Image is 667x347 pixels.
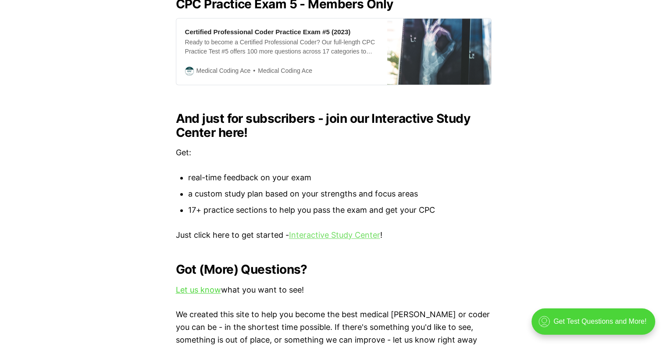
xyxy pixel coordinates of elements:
[176,111,492,140] h2: And just for subscribers - join our Interactive Study Center here!
[176,18,492,85] a: Certified Professional Coder Practice Exam #5 (2023)Ready to become a Certified Professional Code...
[176,262,492,276] h2: Got (More) Questions?
[176,284,492,297] p: what you want to see!
[524,304,667,347] iframe: portal-trigger
[185,38,378,56] div: Ready to become a Certified Professional Coder? Our full-length CPC Practice Test #5 offers 100 m...
[250,66,312,76] span: Medical Coding Ace
[188,188,492,200] li: a custom study plan based on your strengths and focus areas
[289,230,380,240] a: Interactive Study Center
[196,66,251,75] span: Medical Coding Ace
[176,229,492,242] p: Just click here to get started - !
[176,147,492,159] p: Get:
[188,204,492,217] li: 17+ practice sections to help you pass the exam and get your CPC
[188,172,492,184] li: real-time feedback on your exam
[176,285,221,294] a: Let us know
[185,27,351,36] div: Certified Professional Coder Practice Exam #5 (2023)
